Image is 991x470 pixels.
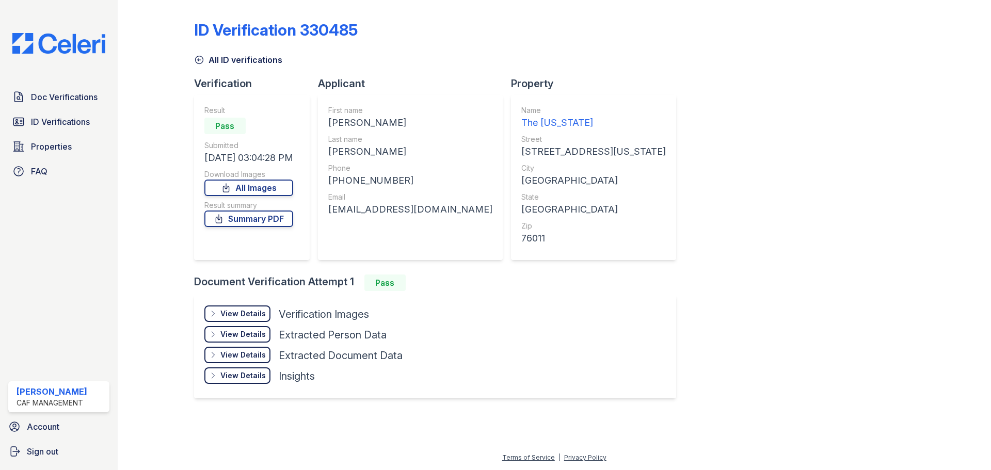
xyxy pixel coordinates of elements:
[521,202,666,217] div: [GEOGRAPHIC_DATA]
[521,221,666,231] div: Zip
[279,307,369,321] div: Verification Images
[8,111,109,132] a: ID Verifications
[521,163,666,173] div: City
[204,151,293,165] div: [DATE] 03:04:28 PM
[4,416,114,437] a: Account
[194,274,684,291] div: Document Verification Attempt 1
[4,33,114,54] img: CE_Logo_Blue-a8612792a0a2168367f1c8372b55b34899dd931a85d93a1a3d3e32e68fde9ad4.png
[27,445,58,458] span: Sign out
[31,140,72,153] span: Properties
[220,329,266,339] div: View Details
[279,369,315,383] div: Insights
[204,169,293,180] div: Download Images
[521,192,666,202] div: State
[521,173,666,188] div: [GEOGRAPHIC_DATA]
[318,76,511,91] div: Applicant
[558,453,561,461] div: |
[204,180,293,196] a: All Images
[521,105,666,116] div: Name
[204,105,293,116] div: Result
[521,134,666,144] div: Street
[204,210,293,227] a: Summary PDF
[328,202,492,217] div: [EMAIL_ADDRESS][DOMAIN_NAME]
[328,163,492,173] div: Phone
[364,274,406,291] div: Pass
[328,192,492,202] div: Email
[328,173,492,188] div: [PHONE_NUMBER]
[8,136,109,157] a: Properties
[328,105,492,116] div: First name
[4,441,114,462] a: Sign out
[31,91,98,103] span: Doc Verifications
[521,105,666,130] a: Name The [US_STATE]
[31,116,90,128] span: ID Verifications
[521,116,666,130] div: The [US_STATE]
[8,87,109,107] a: Doc Verifications
[511,76,684,91] div: Property
[194,54,282,66] a: All ID verifications
[17,385,87,398] div: [PERSON_NAME]
[328,134,492,144] div: Last name
[279,348,403,363] div: Extracted Document Data
[194,76,318,91] div: Verification
[521,231,666,246] div: 76011
[8,161,109,182] a: FAQ
[220,309,266,319] div: View Details
[502,453,555,461] a: Terms of Service
[328,116,492,130] div: [PERSON_NAME]
[27,420,59,433] span: Account
[220,370,266,381] div: View Details
[328,144,492,159] div: [PERSON_NAME]
[521,144,666,159] div: [STREET_ADDRESS][US_STATE]
[279,328,387,342] div: Extracted Person Data
[220,350,266,360] div: View Details
[194,21,358,39] div: ID Verification 330485
[564,453,606,461] a: Privacy Policy
[17,398,87,408] div: CAF Management
[204,140,293,151] div: Submitted
[204,118,246,134] div: Pass
[204,200,293,210] div: Result summary
[31,165,47,177] span: FAQ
